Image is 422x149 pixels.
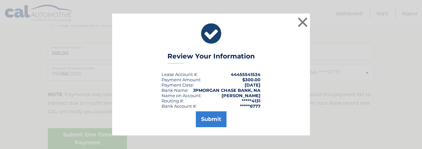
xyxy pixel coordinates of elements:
div: Routing #: [162,98,184,103]
div: Name on Account: [162,93,201,98]
span: Payment Date [162,82,193,88]
span: [DATE] [245,82,260,88]
span: $300.00 [242,77,260,82]
div: Lease Account #: [162,72,198,77]
strong: 44455541534 [231,72,260,77]
div: : [162,82,194,88]
div: Bank Name: [162,88,189,93]
button: × [296,16,309,29]
button: Submit [196,111,226,127]
h3: Review Your Information [167,52,255,64]
strong: JPMORGAN CHASE BANK, NA [193,88,260,93]
div: Payment Amount: [162,77,201,82]
div: Bank Account #: [162,103,197,109]
strong: [PERSON_NAME] [222,93,260,98]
